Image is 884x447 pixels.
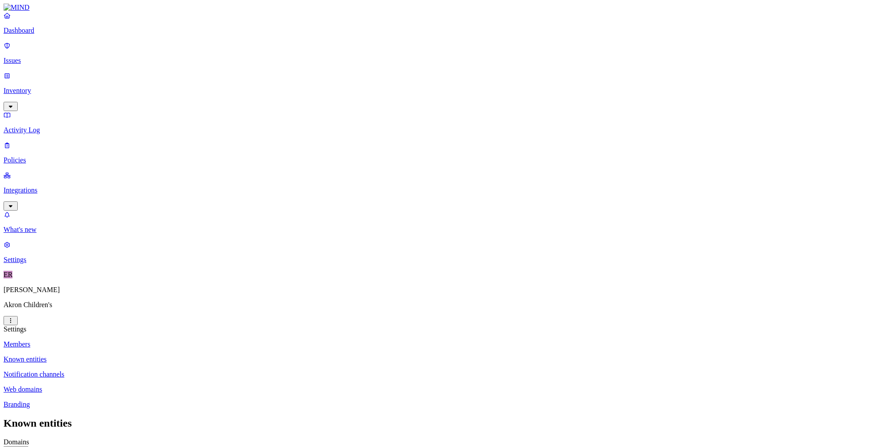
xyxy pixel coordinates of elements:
[4,355,880,363] a: Known entities
[4,126,880,134] p: Activity Log
[4,186,880,194] p: Integrations
[4,286,880,294] p: [PERSON_NAME]
[4,340,880,348] a: Members
[4,256,880,264] p: Settings
[4,385,880,393] a: Web domains
[4,370,880,378] a: Notification channels
[4,301,880,309] p: Akron Children's
[4,156,880,164] p: Policies
[4,325,880,333] div: Settings
[4,72,880,110] a: Inventory
[4,438,880,446] div: Domains
[4,417,880,429] h2: Known entities
[4,171,880,209] a: Integrations
[4,4,30,12] img: MIND
[4,241,880,264] a: Settings
[4,57,880,65] p: Issues
[4,4,880,12] a: MIND
[4,141,880,164] a: Policies
[4,211,880,234] a: What's new
[4,42,880,65] a: Issues
[4,401,880,408] a: Branding
[4,111,880,134] a: Activity Log
[4,226,880,234] p: What's new
[4,271,12,278] span: ER
[4,27,880,35] p: Dashboard
[4,87,880,95] p: Inventory
[4,12,880,35] a: Dashboard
